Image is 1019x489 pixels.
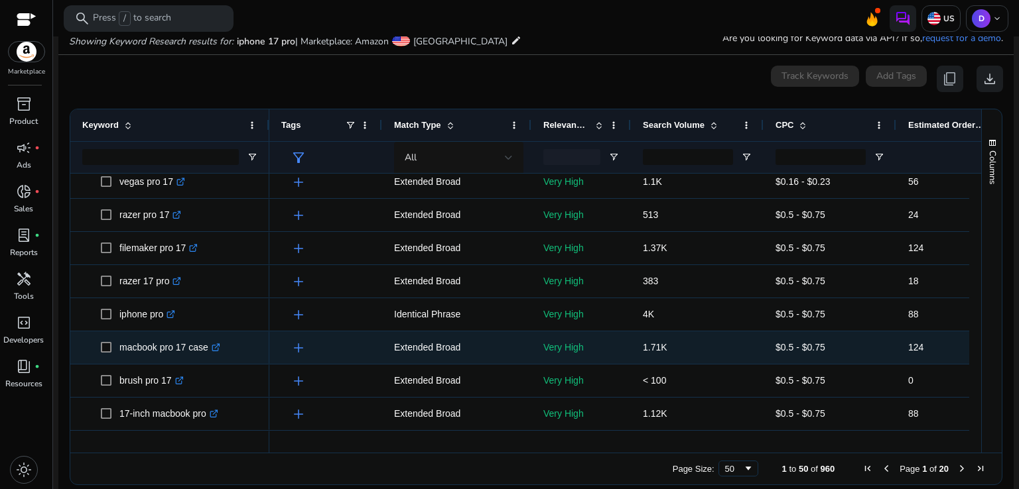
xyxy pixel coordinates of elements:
[673,464,714,474] div: Page Size:
[986,150,998,184] span: Columns
[543,334,619,361] p: Very High
[119,268,181,295] p: razer 17 pro
[908,342,923,353] span: 124
[927,12,941,25] img: us.svg
[291,373,306,389] span: add
[82,149,239,165] input: Keyword Filter Input
[34,364,40,369] span: fiber_manual_record
[718,461,758,476] div: Page Size
[394,433,519,461] p: Extended Broad
[776,209,825,220] span: $0.5 - $0.75
[405,151,417,164] span: All
[34,189,40,194] span: fiber_manual_record
[394,120,441,130] span: Match Type
[10,246,38,258] p: Reports
[643,209,658,220] span: 513
[776,276,825,286] span: $0.5 - $0.75
[93,11,171,26] p: Press to search
[119,168,185,195] p: vegas pro 17
[741,152,752,162] button: Open Filter Menu
[14,203,33,215] p: Sales
[119,235,198,262] p: filemaker pro 17
[543,168,619,195] p: Very High
[874,152,884,162] button: Open Filter Menu
[34,233,40,238] span: fiber_manual_record
[3,334,44,346] p: Developers
[8,67,45,77] p: Marketplace
[394,168,519,195] p: Extended Broad
[543,367,619,394] p: Very High
[776,309,825,319] span: $0.5 - $0.75
[643,176,662,187] span: 1.1K
[975,463,986,474] div: Last Page
[881,463,892,474] div: Previous Page
[643,276,658,286] span: 383
[119,301,175,328] p: iphone pro
[543,201,619,229] p: Very High
[291,150,306,166] span: filter_alt
[929,464,937,474] span: of
[119,11,131,26] span: /
[34,145,40,150] span: fiber_manual_record
[9,42,44,62] img: amazon.svg
[291,207,306,223] span: add
[16,96,32,112] span: inventory_2
[394,201,519,229] p: Extended Broad
[643,149,733,165] input: Search Volume Filter Input
[291,439,306,455] span: add
[394,400,519,427] p: Extended Broad
[939,464,949,474] span: 20
[394,268,519,295] p: Extended Broad
[908,209,919,220] span: 24
[291,307,306,323] span: add
[982,71,998,87] span: download
[281,120,301,130] span: Tags
[543,400,619,427] p: Very High
[908,243,923,253] span: 124
[247,152,257,162] button: Open Filter Menu
[908,176,919,187] span: 56
[5,378,42,390] p: Resources
[977,66,1003,92] button: download
[119,334,220,361] p: macbook pro 17 case
[119,433,227,461] p: portrait pro 17 software
[119,201,181,229] p: razer pro 17
[394,367,519,394] p: Extended Broad
[291,406,306,422] span: add
[799,464,808,474] span: 50
[725,464,743,474] div: 50
[789,464,796,474] span: to
[776,375,825,386] span: $0.5 - $0.75
[776,408,825,419] span: $0.5 - $0.75
[908,408,919,419] span: 88
[16,315,32,331] span: code_blocks
[16,271,32,287] span: handyman
[608,152,619,162] button: Open Filter Menu
[82,120,119,130] span: Keyword
[16,184,32,199] span: donut_small
[394,334,519,361] p: Extended Broad
[941,13,955,24] p: US
[957,463,967,474] div: Next Page
[291,174,306,190] span: add
[776,149,866,165] input: CPC Filter Input
[908,276,919,286] span: 18
[394,301,519,328] p: Identical Phrase
[17,159,31,171] p: Ads
[237,35,295,48] span: iphone 17 pro
[394,235,519,262] p: Extended Broad
[922,464,927,474] span: 1
[900,464,919,474] span: Page
[291,241,306,256] span: add
[643,342,667,353] span: 1.71K
[908,309,919,319] span: 88
[119,400,218,427] p: 17-inch macbook pro
[16,462,32,478] span: light_mode
[643,243,667,253] span: 1.37K
[776,120,793,130] span: CPC
[119,367,184,394] p: brush pro 17
[16,227,32,243] span: lab_profile
[643,375,666,386] span: < 100
[543,301,619,328] p: Very High
[14,290,34,302] p: Tools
